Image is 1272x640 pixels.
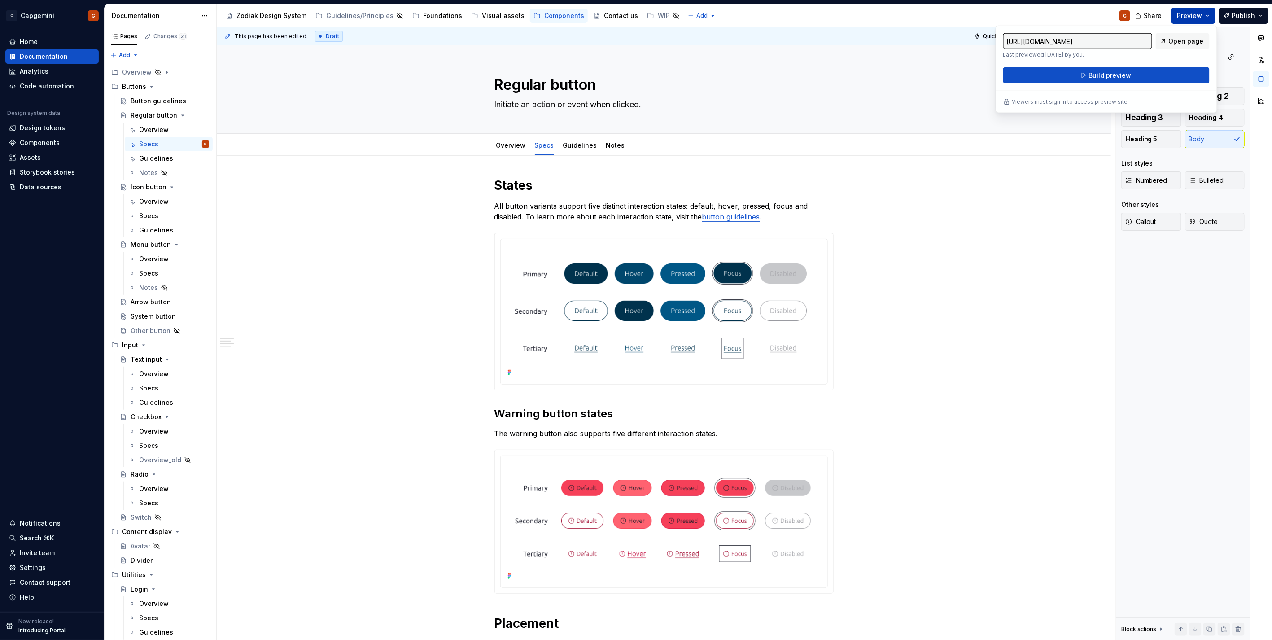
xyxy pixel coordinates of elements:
[5,180,99,194] a: Data sources
[116,94,213,108] a: Button guidelines
[5,575,99,590] button: Contact support
[139,197,169,206] div: Overview
[20,67,48,76] div: Analytics
[108,65,213,79] div: Overview
[108,338,213,352] div: Input
[531,136,558,154] div: Specs
[139,614,158,622] div: Specs
[125,395,213,410] a: Guidelines
[139,456,181,465] div: Overview_old
[696,12,708,19] span: Add
[108,525,213,539] div: Content display
[125,209,213,223] a: Specs
[5,165,99,180] a: Storybook stories
[1185,109,1245,127] button: Heading 4
[603,136,629,154] div: Notes
[1189,113,1224,122] span: Heading 4
[116,237,213,252] a: Menu button
[560,136,601,154] div: Guidelines
[122,570,146,579] div: Utilities
[139,283,158,292] div: Notes
[2,6,102,25] button: CCapgeminiG
[122,68,152,77] div: Overview
[494,407,834,421] h2: Warning button states
[1125,113,1163,122] span: Heading 3
[1232,11,1255,20] span: Publish
[119,52,130,59] span: Add
[5,590,99,605] button: Help
[131,513,152,522] div: Switch
[20,534,54,543] div: Search ⌘K
[1185,171,1245,189] button: Bulleted
[1189,176,1224,185] span: Bulleted
[20,519,61,528] div: Notifications
[5,516,99,530] button: Notifications
[18,618,54,625] p: New release!
[1189,217,1218,226] span: Quote
[122,82,146,91] div: Buttons
[1121,200,1159,209] div: Other styles
[222,7,683,25] div: Page tree
[496,141,526,149] a: Overview
[326,11,393,20] div: Guidelines/Principles
[643,9,683,23] a: WIP
[116,352,213,367] a: Text input
[1131,8,1168,24] button: Share
[563,141,597,149] a: Guidelines
[5,64,99,79] a: Analytics
[139,628,173,637] div: Guidelines
[20,123,65,132] div: Design tokens
[139,484,169,493] div: Overview
[139,226,173,235] div: Guidelines
[116,553,213,568] a: Divider
[116,295,213,309] a: Arrow button
[125,123,213,137] a: Overview
[20,37,38,46] div: Home
[139,369,169,378] div: Overview
[493,74,832,96] textarea: Regular button
[312,9,407,23] a: Guidelines/Principles
[205,140,207,149] div: G
[1121,213,1181,231] button: Callout
[493,136,529,154] div: Overview
[409,9,466,23] a: Foundations
[1121,626,1157,633] div: Block actions
[20,593,34,602] div: Help
[1125,217,1156,226] span: Callout
[468,9,528,23] a: Visual assets
[1144,11,1162,20] span: Share
[494,428,834,439] p: The warning button also supports five different interaction states.
[5,49,99,64] a: Documentation
[139,398,173,407] div: Guidelines
[125,625,213,640] a: Guidelines
[1088,71,1131,80] span: Build preview
[179,33,187,40] span: 21
[116,180,213,194] a: Icon button
[139,168,158,177] div: Notes
[235,33,308,40] span: This page has been edited.
[1121,159,1153,168] div: List styles
[236,11,306,20] div: Zodiak Design System
[131,470,149,479] div: Radio
[131,240,171,249] div: Menu button
[139,269,158,278] div: Specs
[108,49,141,61] button: Add
[131,585,148,594] div: Login
[5,561,99,575] a: Settings
[20,183,61,192] div: Data sources
[1169,37,1204,46] span: Open page
[116,108,213,123] a: Regular button
[122,341,138,350] div: Input
[125,596,213,611] a: Overview
[530,9,588,23] a: Components
[20,52,68,61] div: Documentation
[222,9,310,23] a: Zodiak Design System
[139,384,158,393] div: Specs
[1125,176,1167,185] span: Numbered
[5,546,99,560] a: Invite team
[125,482,213,496] a: Overview
[20,138,60,147] div: Components
[1121,623,1165,636] div: Block actions
[20,153,41,162] div: Assets
[5,35,99,49] a: Home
